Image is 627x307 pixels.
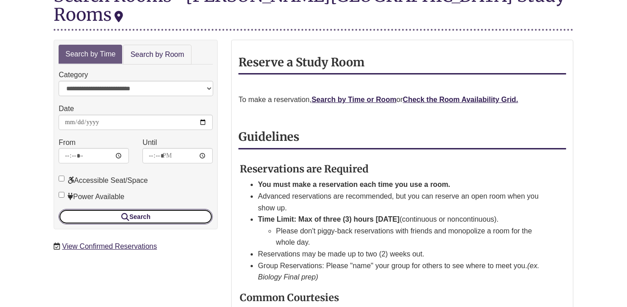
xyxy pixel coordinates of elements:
button: Search [59,209,213,224]
label: Category [59,69,88,81]
li: (continuous or noncontinuous). [258,214,544,248]
a: Check the Room Availability Grid. [403,96,518,103]
strong: Time Limit: Max of three (3) hours [DATE] [258,215,399,223]
label: Until [142,137,157,149]
a: Search by Time [59,45,122,64]
input: Accessible Seat/Space [59,176,64,181]
p: To make a reservation, or [238,94,566,106]
li: Advanced reservations are recommended, but you can reserve an open room when you show up. [258,191,544,214]
input: Power Available [59,192,64,198]
a: Search by Time or Room [311,96,396,103]
label: Date [59,103,74,115]
a: Search by Room [123,45,191,65]
strong: Reservations are Required [240,163,369,175]
label: Power Available [59,191,124,203]
a: View Confirmed Reservations [62,242,157,250]
label: Accessible Seat/Space [59,175,148,186]
li: Group Reservations: Please "name" your group for others to see where to meet you. [258,260,544,283]
strong: You must make a reservation each time you use a room. [258,181,450,188]
strong: Reserve a Study Room [238,55,365,70]
strong: Guidelines [238,130,299,144]
li: Reservations may be made up to two (2) weeks out. [258,248,544,260]
li: Please don't piggy-back reservations with friends and monopolize a room for the whole day. [276,225,544,248]
label: From [59,137,75,149]
strong: Common Courtesies [240,291,339,304]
